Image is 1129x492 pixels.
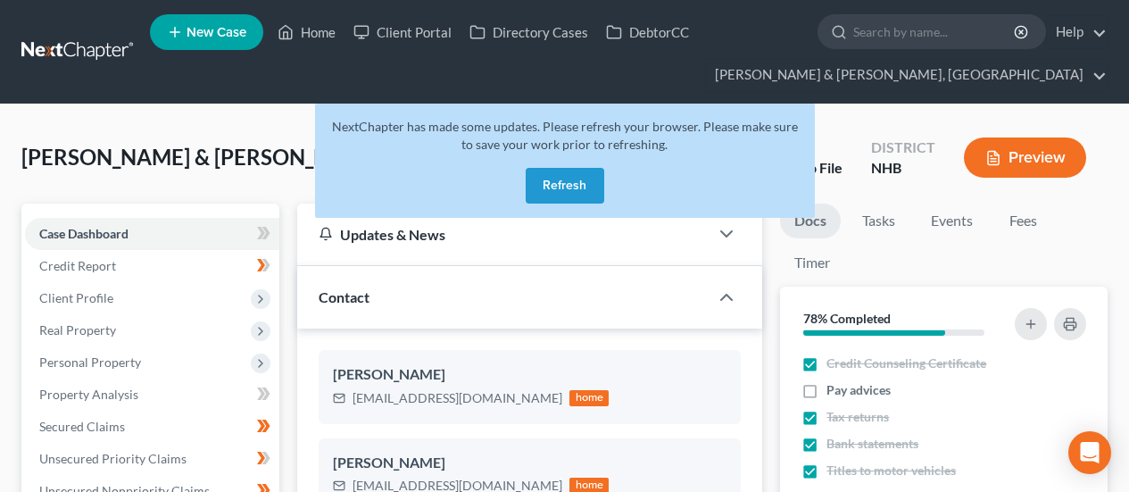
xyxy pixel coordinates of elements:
span: Real Property [39,322,116,338]
span: New Case [187,26,246,39]
div: [PERSON_NAME] [333,364,726,386]
a: Credit Report [25,250,279,282]
span: Client Profile [39,290,113,305]
button: Refresh [526,168,604,204]
a: Property Analysis [25,379,279,411]
button: Preview [964,138,1086,178]
div: NHB [871,158,935,179]
span: Pay advices [826,381,891,399]
a: [PERSON_NAME] & [PERSON_NAME], [GEOGRAPHIC_DATA] [706,59,1107,91]
span: NextChapter has made some updates. Please refresh your browser. Please make sure to save your wor... [332,119,798,152]
div: District [871,138,935,158]
a: Timer [780,246,844,280]
div: home [569,390,609,406]
a: Home [269,16,345,48]
span: Case Dashboard [39,226,129,241]
div: Updates & News [319,225,687,244]
span: Unsecured Priority Claims [39,451,187,466]
span: Personal Property [39,354,141,370]
a: Help [1047,16,1107,48]
span: Tax returns [826,408,889,426]
a: Events [917,204,987,238]
a: Secured Claims [25,411,279,443]
a: Case Dashboard [25,218,279,250]
span: Property Analysis [39,387,138,402]
span: [PERSON_NAME] & [PERSON_NAME] [21,144,383,170]
span: Titles to motor vehicles [826,462,956,479]
a: Directory Cases [461,16,597,48]
a: Tasks [848,204,909,238]
span: Contact [319,288,369,305]
div: [PERSON_NAME] [333,453,726,474]
span: Secured Claims [39,419,125,434]
a: Fees [994,204,1051,238]
a: DebtorCC [597,16,698,48]
div: Open Intercom Messenger [1068,431,1111,474]
a: Client Portal [345,16,461,48]
span: Bank statements [826,435,918,453]
input: Search by name... [853,15,1017,48]
span: Credit Report [39,258,116,273]
strong: 78% Completed [803,311,891,326]
span: Credit Counseling Certificate [826,354,986,372]
a: Unsecured Priority Claims [25,443,279,475]
div: [EMAIL_ADDRESS][DOMAIN_NAME] [353,389,562,407]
